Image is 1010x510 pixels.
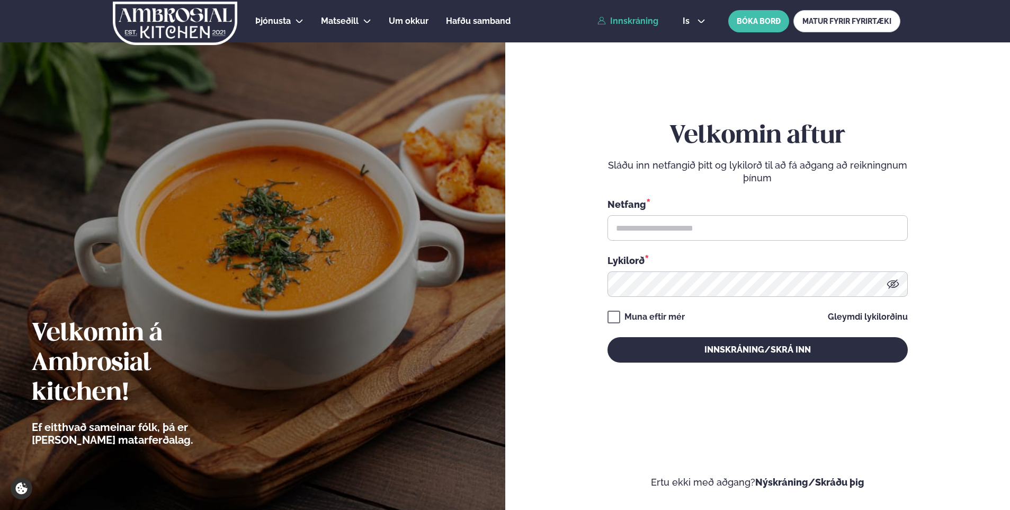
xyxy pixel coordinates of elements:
[321,16,359,26] span: Matseðill
[607,121,908,151] h2: Velkomin aftur
[828,313,908,321] a: Gleymdi lykilorðinu
[728,10,789,32] button: BÓKA BORÐ
[32,421,252,446] p: Ef eitthvað sameinar fólk, þá er [PERSON_NAME] matarferðalag.
[607,159,908,184] p: Sláðu inn netfangið þitt og lykilorð til að fá aðgang að reikningnum þínum
[389,16,428,26] span: Um okkur
[674,17,714,25] button: is
[683,17,693,25] span: is
[793,10,900,32] a: MATUR FYRIR FYRIRTÆKI
[11,478,32,499] a: Cookie settings
[607,197,908,211] div: Netfang
[255,15,291,28] a: Þjónusta
[597,16,658,26] a: Innskráning
[32,319,252,408] h2: Velkomin á Ambrosial kitchen!
[321,15,359,28] a: Matseðill
[755,477,864,488] a: Nýskráning/Skráðu þig
[389,15,428,28] a: Um okkur
[446,16,511,26] span: Hafðu samband
[607,337,908,363] button: Innskráning/Skrá inn
[607,253,908,267] div: Lykilorð
[446,15,511,28] a: Hafðu samband
[537,476,979,489] p: Ertu ekki með aðgang?
[112,2,238,45] img: logo
[255,16,291,26] span: Þjónusta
